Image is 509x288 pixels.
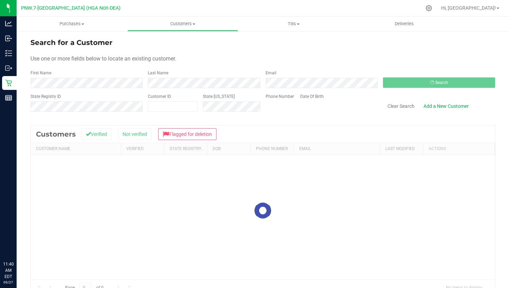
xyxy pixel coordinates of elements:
[148,93,171,100] label: Customer ID
[203,93,235,100] label: State [US_STATE]
[5,65,12,72] inline-svg: Outbound
[30,55,176,62] span: Use one or more fields below to locate an existing customer.
[3,280,14,285] p: 09/27
[128,21,238,27] span: Customers
[5,35,12,42] inline-svg: Inbound
[148,70,168,76] label: Last Name
[30,93,61,100] label: State Registry ID
[383,77,495,88] button: Search
[385,21,423,27] span: Deliveries
[5,50,12,57] inline-svg: Inventory
[425,5,433,11] div: Manage settings
[17,21,127,27] span: Purchases
[383,100,419,112] button: Clear Search
[7,233,28,253] iframe: Resource center
[266,93,294,100] label: Phone Number
[5,94,12,101] inline-svg: Reports
[239,21,349,27] span: Tills
[441,5,496,11] span: Hi, [GEOGRAPHIC_DATA]!
[266,70,276,76] label: Email
[419,100,473,112] a: Add a New Customer
[3,261,14,280] p: 11:40 AM EDT
[5,20,12,27] inline-svg: Analytics
[349,17,460,31] a: Deliveries
[300,93,324,100] label: Date Of Birth
[127,17,238,31] a: Customers
[17,17,127,31] a: Purchases
[30,70,51,76] label: First Name
[21,5,120,11] span: PNW.7-[GEOGRAPHIC_DATA] (HGA Non-DEA)
[435,80,448,85] span: Search
[5,80,12,86] inline-svg: Retail
[30,38,113,47] span: Search for a Customer
[238,17,349,31] a: Tills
